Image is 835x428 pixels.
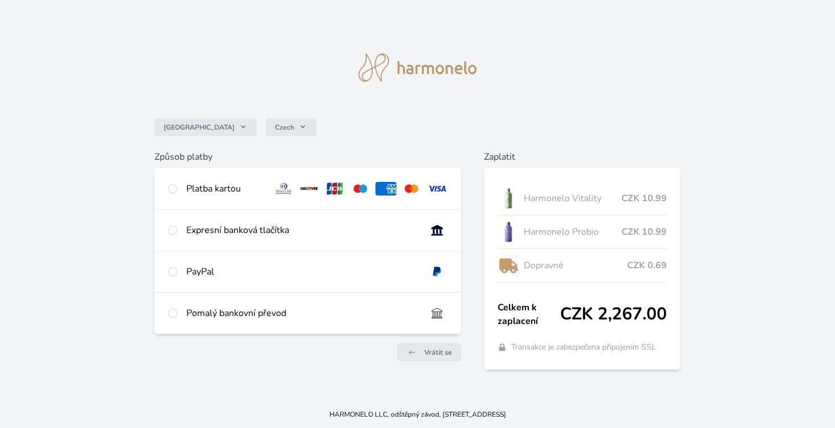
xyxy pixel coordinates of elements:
span: CZK 10.99 [621,192,667,205]
span: Dopravné [524,259,628,272]
div: Pomalý bankovní převod [186,306,417,320]
button: [GEOGRAPHIC_DATA] [155,118,257,136]
span: Czech [275,123,294,132]
h6: Zaplatit [484,150,681,164]
img: paypal.svg [427,265,448,279]
button: Czech [266,118,316,136]
span: Harmonelo Probio [524,225,622,239]
span: CZK 2,267.00 [560,304,667,325]
div: Expresní banková tlačítka [186,223,417,237]
h6: Způsob platby [155,150,461,164]
span: Celkem k zaplacení [498,301,561,328]
img: diners.svg [273,182,294,196]
img: bankTransfer_IBAN.svg [427,306,448,320]
span: [GEOGRAPHIC_DATA] [164,123,235,132]
img: discover.svg [299,182,320,196]
img: delivery-lo.png [498,251,519,280]
span: CZK 10.99 [621,225,667,239]
img: logo.svg [358,53,477,82]
img: CLEAN_VITALITY_se_stinem_x-lo.jpg [498,184,519,213]
img: jcb.svg [324,182,345,196]
img: CLEAN_PROBIO_se_stinem_x-lo.jpg [498,218,519,246]
div: PayPal [186,265,417,279]
span: Harmonelo Vitality [524,192,622,205]
img: maestro.svg [350,182,371,196]
span: Vrátit se [424,348,452,357]
img: visa.svg [427,182,448,196]
span: Transakce je zabezpečena připojením SSL [511,342,656,353]
img: onlineBanking_CZ.svg [427,223,448,237]
img: mc.svg [401,182,422,196]
a: Vrátit se [397,343,461,361]
div: Platba kartou [186,182,265,196]
span: CZK 0.69 [627,259,667,272]
img: amex.svg [375,182,396,196]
